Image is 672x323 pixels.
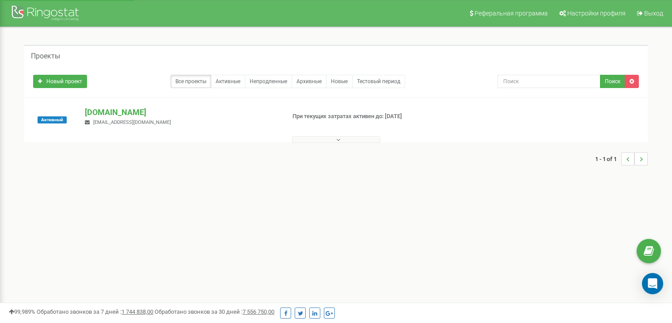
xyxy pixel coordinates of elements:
[497,75,600,88] input: Поиск
[326,75,353,88] a: Новые
[211,75,245,88] a: Активные
[243,308,274,315] u: 7 556 750,00
[33,75,87,88] a: Новый проект
[292,112,434,121] p: При текущих затратах активен до: [DATE]
[37,308,153,315] span: Обработано звонков за 7 дней :
[600,75,625,88] button: Поиск
[245,75,292,88] a: Непродленные
[93,119,171,125] span: [EMAIL_ADDRESS][DOMAIN_NAME]
[155,308,274,315] span: Обработано звонков за 30 дней :
[171,75,211,88] a: Все проекты
[85,107,278,118] p: [DOMAIN_NAME]
[475,10,548,17] span: Реферальная программа
[595,143,648,174] nav: ...
[38,116,67,123] span: Активный
[352,75,405,88] a: Тестовый период
[567,10,626,17] span: Настройки профиля
[9,308,35,315] span: 99,989%
[595,152,621,165] span: 1 - 1 of 1
[644,10,663,17] span: Выход
[121,308,153,315] u: 1 744 838,00
[292,75,327,88] a: Архивные
[31,52,60,60] h5: Проекты
[642,273,663,294] div: Open Intercom Messenger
